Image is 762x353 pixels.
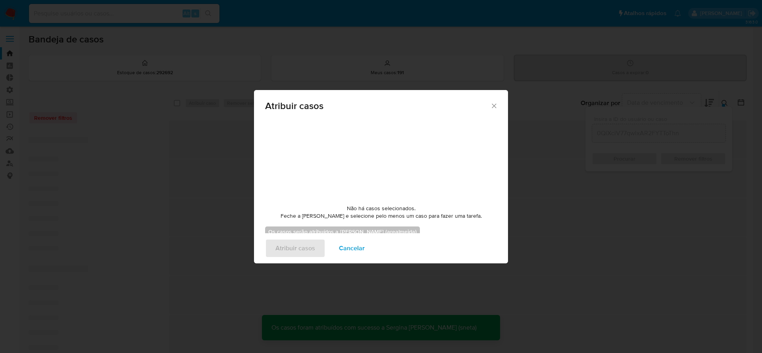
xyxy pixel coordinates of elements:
b: Os casos serão atribuídos a [PERSON_NAME] (arealmeida) [268,228,417,236]
span: Atribuir casos [265,101,490,111]
span: Feche a [PERSON_NAME] e selecione pelo menos um caso para fazer uma tarefa. [281,212,482,220]
span: Cancelar [339,240,365,257]
button: Cancelar [329,239,375,258]
span: Não há casos selecionados. [347,205,416,213]
div: assign-modal [254,90,508,263]
img: yH5BAEAAAAALAAAAAABAAEAAAIBRAA7 [321,119,441,198]
button: Fechar a janela [490,102,497,109]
